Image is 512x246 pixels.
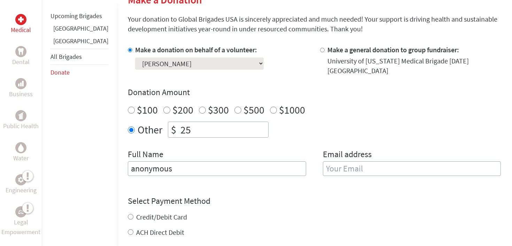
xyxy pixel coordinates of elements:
p: Public Health [3,121,39,131]
label: Make a general donation to group fundraiser: [327,45,459,54]
label: Make a donation on behalf of a volunteer: [135,45,257,54]
label: ACH Direct Debit [136,228,184,237]
p: Medical [11,25,31,35]
input: Enter Amount [179,122,268,137]
p: Business [9,89,33,99]
p: Engineering [6,185,37,195]
input: Enter Full Name [128,161,306,176]
img: Water [18,144,24,152]
input: Your Email [323,161,501,176]
a: Legal EmpowermentLegal Empowerment [1,206,40,237]
label: $100 [137,103,158,116]
div: Business [15,78,26,89]
a: Donate [51,68,70,76]
div: Public Health [15,110,26,121]
img: Public Health [18,112,24,119]
div: Legal Empowerment [15,206,26,217]
li: Ghana [51,24,108,36]
a: Public HealthPublic Health [3,110,39,131]
a: DentalDental [12,46,30,67]
p: Water [13,153,29,163]
p: Legal Empowerment [1,217,40,237]
a: BusinessBusiness [9,78,33,99]
a: All Brigades [51,53,82,61]
li: Donate [51,65,108,80]
li: Panama [51,36,108,49]
img: Business [18,81,24,86]
p: Your donation to Global Brigades USA is sincerely appreciated and much needed! Your support is dr... [128,14,501,34]
div: Water [15,142,26,153]
a: [GEOGRAPHIC_DATA] [53,24,108,32]
li: Upcoming Brigades [51,8,108,24]
label: Email address [323,149,372,161]
a: [GEOGRAPHIC_DATA] [53,37,108,45]
a: WaterWater [13,142,29,163]
a: Upcoming Brigades [51,12,102,20]
img: Legal Empowerment [18,210,24,214]
a: MedicalMedical [11,14,31,35]
p: Dental [12,57,30,67]
label: $1000 [279,103,305,116]
img: Dental [18,48,24,55]
a: EngineeringEngineering [6,174,37,195]
div: Engineering [15,174,26,185]
label: Full Name [128,149,163,161]
label: $300 [208,103,229,116]
li: All Brigades [51,49,108,65]
h4: Donation Amount [128,87,501,98]
img: Medical [18,17,24,22]
label: Credit/Debit Card [136,213,187,221]
div: Medical [15,14,26,25]
h4: Select Payment Method [128,195,501,207]
label: $200 [172,103,193,116]
label: $500 [243,103,264,116]
img: Engineering [18,177,24,183]
div: University of [US_STATE] Medical Brigade [DATE] [GEOGRAPHIC_DATA] [327,56,501,76]
div: $ [168,122,179,137]
div: Dental [15,46,26,57]
label: Other [138,122,162,138]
